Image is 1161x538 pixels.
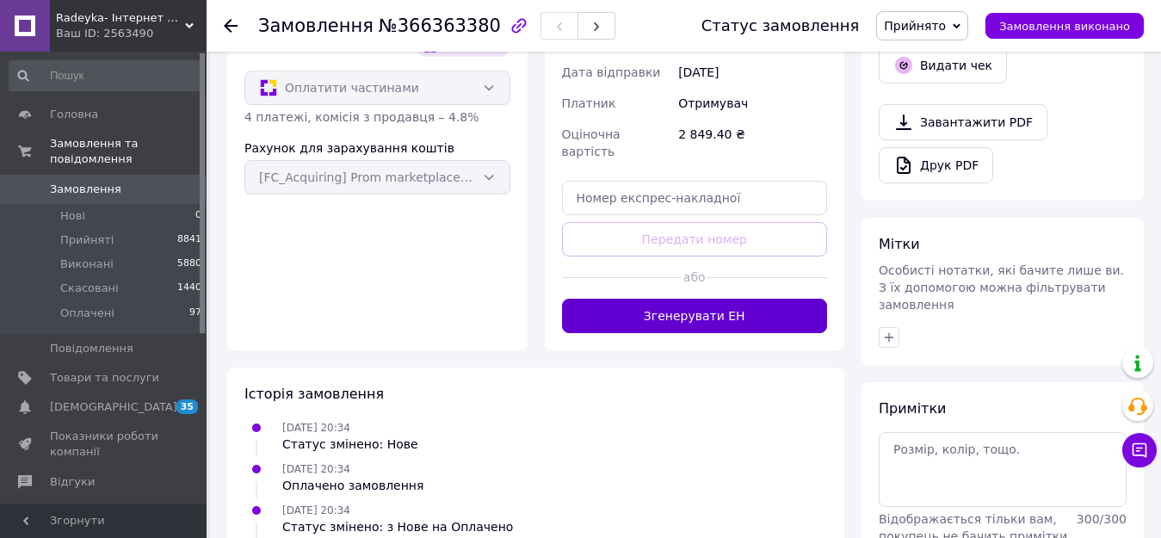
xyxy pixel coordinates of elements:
span: Прийняті [60,232,114,248]
span: Особисті нотатки, які бачите лише ви. З їх допомогою можна фільтрувати замовлення [879,263,1124,312]
span: Нові [60,208,85,224]
div: Статус змінено: Нове [282,436,418,453]
span: Платник [562,96,616,110]
span: 35 [176,399,198,414]
div: Ваш ID: 2563490 [56,26,207,41]
span: Повідомлення [50,341,133,356]
span: Товари та послуги [50,370,159,386]
button: Видати чек [879,47,1007,83]
span: Radeyka- Інтернет магазин рацій та аксесуарів [56,10,185,26]
span: 4 платежі, комісія з продавця – 4.8% [244,110,479,124]
input: Пошук [9,60,203,91]
button: Чат з покупцем [1122,433,1157,467]
div: Отримувач [675,88,831,119]
span: [DATE] 20:34 [282,463,350,475]
div: Повернутися назад [224,17,238,34]
a: Друк PDF [879,147,993,183]
span: Головна [50,107,98,122]
div: Оплачено замовлення [282,477,423,494]
span: Показники роботи компанії [50,429,159,460]
span: 300 / 300 [1077,512,1127,526]
span: Замовлення [50,182,121,197]
span: Дата відправки [562,65,661,79]
span: 8841 [177,232,201,248]
div: 2 849.40 ₴ [675,119,831,167]
span: Скасовані [60,281,119,296]
span: Оплачені [60,306,114,321]
button: Згенерувати ЕН [562,299,828,333]
span: 1440 [177,281,201,296]
span: Мітки [879,236,920,252]
span: 97 [189,306,201,321]
span: Замовлення виконано [999,20,1130,33]
span: Примітки [879,400,946,417]
span: №366363380 [379,15,501,36]
a: Завантажити PDF [879,104,1047,140]
button: Замовлення виконано [985,13,1144,39]
span: 0 [195,208,201,224]
span: Виконані [60,257,114,272]
div: Статус змінено: з Нове на Оплачено [282,518,513,535]
div: Статус замовлення [701,17,860,34]
span: [DATE] 20:34 [282,422,350,434]
div: Рахунок для зарахування коштів [244,139,510,157]
span: Замовлення [258,15,374,36]
span: Прийнято [884,19,946,33]
span: Оціночна вартість [562,127,621,158]
span: 5880 [177,257,201,272]
span: Замовлення та повідомлення [50,136,207,167]
input: Номер експрес-накладної [562,181,828,215]
div: [DATE] [675,57,831,88]
span: Історія замовлення [244,386,384,402]
span: Відгуки [50,474,95,490]
span: [DATE] 20:34 [282,504,350,516]
span: [DEMOGRAPHIC_DATA] [50,399,177,415]
span: або [681,269,707,286]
